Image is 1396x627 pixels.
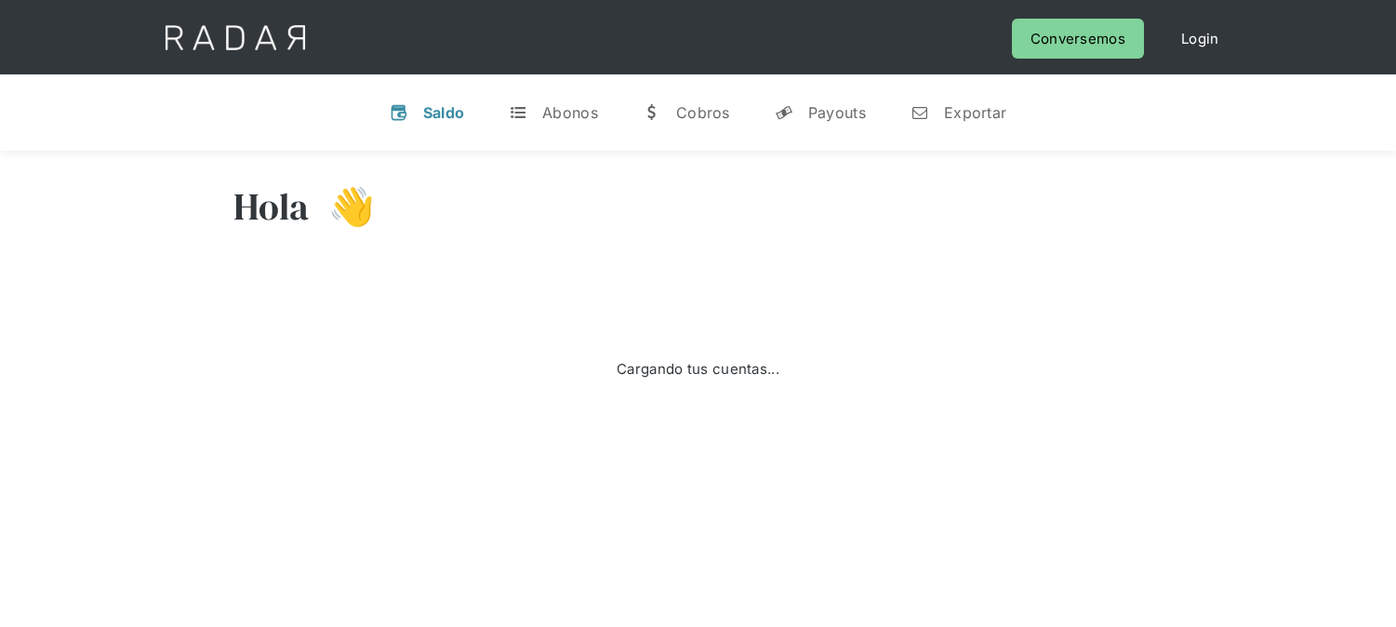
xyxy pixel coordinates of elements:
div: t [509,103,527,122]
a: Conversemos [1012,19,1144,59]
div: Exportar [944,103,1006,122]
a: Login [1163,19,1238,59]
div: w [643,103,661,122]
div: Payouts [808,103,866,122]
h3: 👋 [310,183,375,230]
div: Saldo [423,103,465,122]
div: Cobros [676,103,730,122]
div: Cargando tus cuentas... [617,356,779,381]
div: Abonos [542,103,598,122]
h3: Hola [233,183,310,230]
div: n [911,103,929,122]
div: y [775,103,793,122]
div: v [390,103,408,122]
